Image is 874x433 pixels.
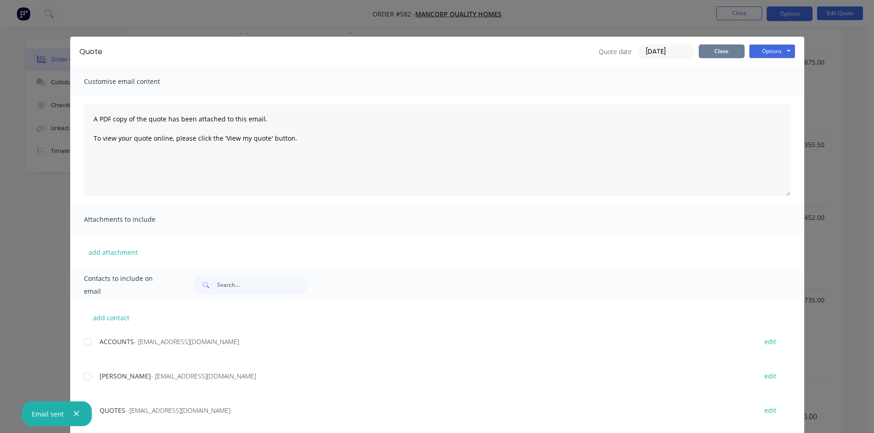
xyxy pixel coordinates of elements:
[749,44,795,58] button: Options
[151,372,256,380] span: - [EMAIL_ADDRESS][DOMAIN_NAME]
[32,409,64,419] div: Email sent
[100,372,151,380] span: [PERSON_NAME]
[100,406,125,415] span: QUOTES
[759,370,782,382] button: edit
[84,311,139,324] button: add contact
[84,104,790,196] textarea: A PDF copy of the quote has been attached to this email. To view your quote online, please click ...
[134,337,239,346] span: - [EMAIL_ADDRESS][DOMAIN_NAME]
[84,245,142,259] button: add attachment
[84,272,171,298] span: Contacts to include on email
[217,276,308,294] input: Search...
[125,406,230,415] span: - [EMAIL_ADDRESS][DOMAIN_NAME]
[84,75,185,88] span: Customise email content
[759,404,782,417] button: edit
[599,47,632,56] span: Quote date
[699,44,745,58] button: Close
[100,337,134,346] span: ACCOUNTS
[759,335,782,348] button: edit
[79,46,102,57] div: Quote
[84,213,185,226] span: Attachments to include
